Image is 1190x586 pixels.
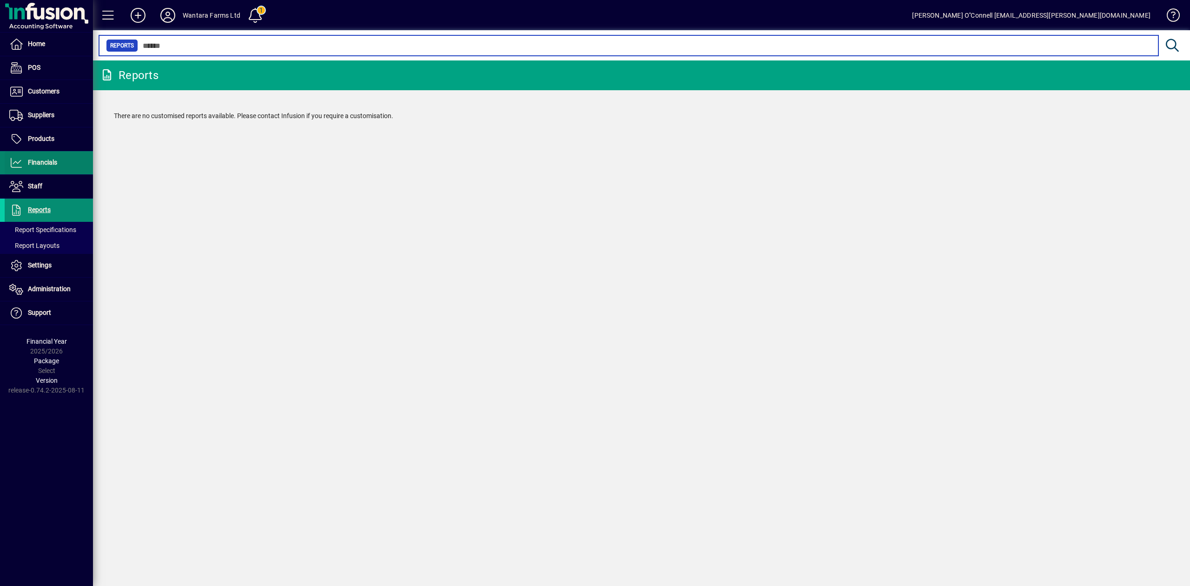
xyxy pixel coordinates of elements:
[153,7,183,24] button: Profile
[9,226,76,233] span: Report Specifications
[5,56,93,80] a: POS
[110,41,134,50] span: Reports
[5,222,93,238] a: Report Specifications
[5,175,93,198] a: Staff
[34,357,59,365] span: Package
[5,301,93,325] a: Support
[5,104,93,127] a: Suppliers
[5,33,93,56] a: Home
[28,40,45,47] span: Home
[26,338,67,345] span: Financial Year
[36,377,58,384] span: Version
[912,8,1150,23] div: [PERSON_NAME] O''Connell [EMAIL_ADDRESS][PERSON_NAME][DOMAIN_NAME]
[5,127,93,151] a: Products
[5,254,93,277] a: Settings
[28,182,42,190] span: Staff
[100,68,159,83] div: Reports
[28,87,59,95] span: Customers
[28,285,71,293] span: Administration
[105,102,1178,130] div: There are no customised reports available. Please contact Infusion if you require a customisation.
[28,159,57,166] span: Financials
[183,8,240,23] div: Wantara Farms Ltd
[5,151,93,174] a: Financials
[28,111,54,119] span: Suppliers
[28,135,54,142] span: Products
[1160,2,1178,32] a: Knowledge Base
[5,238,93,253] a: Report Layouts
[123,7,153,24] button: Add
[5,80,93,103] a: Customers
[9,242,59,249] span: Report Layouts
[28,261,52,269] span: Settings
[28,64,40,71] span: POS
[28,309,51,316] span: Support
[28,206,51,213] span: Reports
[5,278,93,301] a: Administration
